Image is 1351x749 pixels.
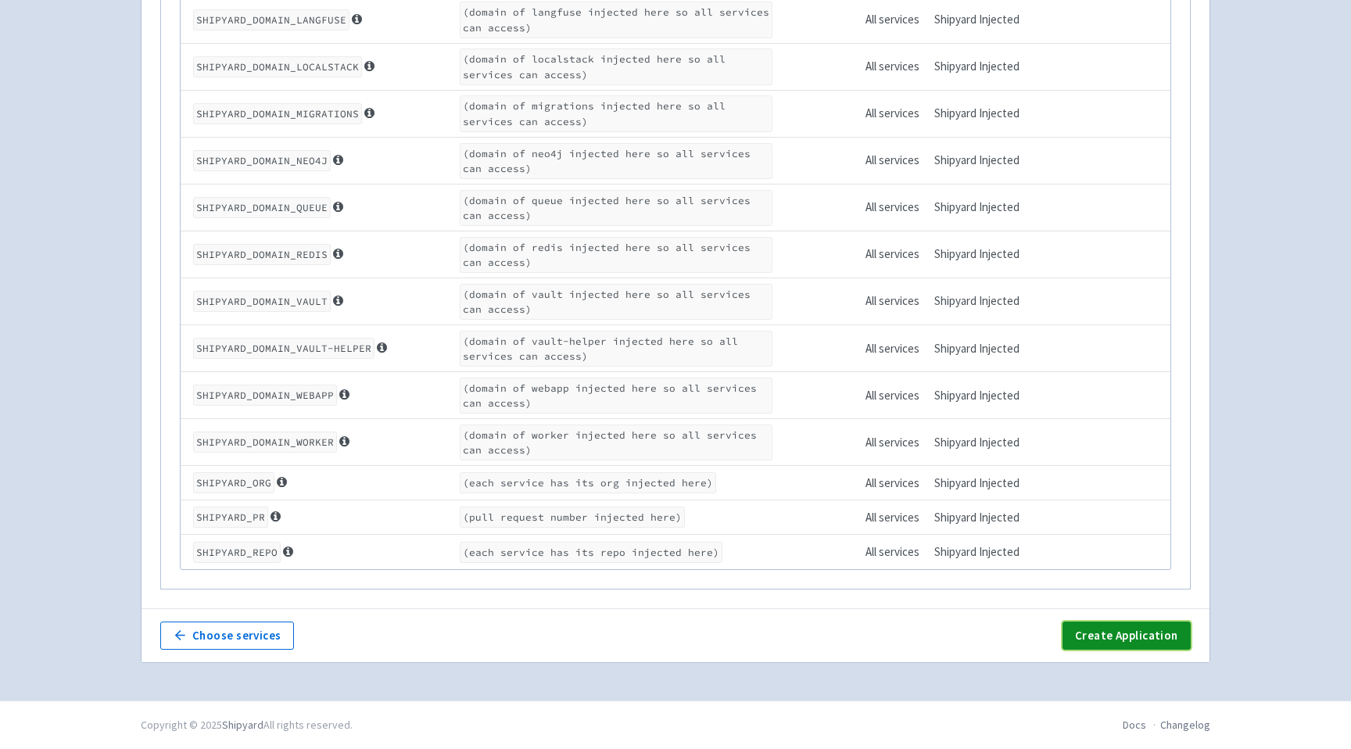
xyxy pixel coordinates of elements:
td: Shipyard Injected [929,325,1031,372]
code: SHIPYARD_DOMAIN_VAULT [193,291,331,312]
td: Shipyard Injected [929,466,1031,500]
a: Docs [1123,718,1146,732]
code: (pull request number injected here) [460,507,685,528]
code: SHIPYARD_DOMAIN_NEO4J [193,150,331,171]
td: Shipyard Injected [929,372,1031,419]
td: Shipyard Injected [929,500,1031,535]
td: All services [860,372,929,419]
code: (domain of vault-helper injected here so all services can access) [460,331,772,367]
div: Copyright © 2025 All rights reserved. [141,717,353,733]
td: All services [860,466,929,500]
code: (domain of redis injected here so all services can access) [460,237,772,273]
td: Shipyard Injected [929,44,1031,91]
code: (domain of neo4j injected here so all services can access) [460,143,772,179]
td: All services [860,185,929,231]
td: Shipyard Injected [929,91,1031,138]
td: All services [860,138,929,185]
code: (domain of webapp injected here so all services can access) [460,378,772,414]
code: SHIPYARD_DOMAIN_VAULT-HELPER [193,338,374,359]
code: (domain of queue injected here so all services can access) [460,190,772,226]
td: All services [860,44,929,91]
code: SHIPYARD_PR [193,507,268,528]
td: All services [860,91,929,138]
code: SHIPYARD_DOMAIN_QUEUE [193,197,331,218]
code: SHIPYARD_DOMAIN_LANGFUSE [193,9,349,30]
td: Shipyard Injected [929,419,1031,466]
td: Shipyard Injected [929,185,1031,231]
code: (each service has its repo injected here) [460,542,722,563]
code: (domain of vault injected here so all services can access) [460,284,772,320]
a: Changelog [1160,718,1210,732]
td: Shipyard Injected [929,278,1031,325]
code: SHIPYARD_ORG [193,472,274,493]
button: Create Application [1063,622,1191,650]
code: SHIPYARD_REPO [193,542,281,563]
td: All services [860,535,929,569]
td: All services [860,231,929,278]
code: SHIPYARD_DOMAIN_WEBAPP [193,385,337,406]
td: All services [860,278,929,325]
code: (domain of localstack injected here so all services can access) [460,48,772,84]
td: Shipyard Injected [929,535,1031,569]
code: (domain of worker injected here so all services can access) [460,425,772,461]
code: SHIPYARD_DOMAIN_MIGRATIONS [193,103,362,124]
code: SHIPYARD_DOMAIN_REDIS [193,244,331,265]
button: Choose services [160,622,294,650]
code: (domain of langfuse injected here so all services can access) [460,2,772,38]
code: (each service has its org injected here) [460,472,716,493]
td: Shipyard Injected [929,231,1031,278]
td: All services [860,500,929,535]
td: Shipyard Injected [929,138,1031,185]
td: All services [860,419,929,466]
td: All services [860,325,929,372]
code: (domain of migrations injected here so all services can access) [460,95,772,131]
a: Shipyard [222,718,263,732]
code: SHIPYARD_DOMAIN_LOCALSTACK [193,56,362,77]
code: SHIPYARD_DOMAIN_WORKER [193,432,337,453]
